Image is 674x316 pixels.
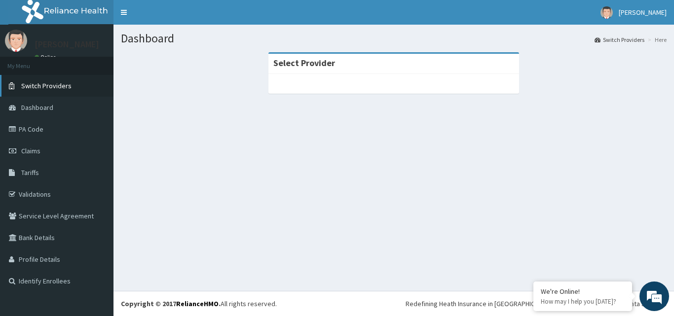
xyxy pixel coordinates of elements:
img: d_794563401_company_1708531726252_794563401 [18,49,40,74]
h1: Dashboard [121,32,667,45]
a: Switch Providers [595,35,644,44]
img: User Image [5,30,27,52]
span: Tariffs [21,168,39,177]
a: Online [35,54,58,61]
strong: Copyright © 2017 . [121,299,221,308]
div: Minimize live chat window [162,5,186,29]
a: RelianceHMO [176,299,219,308]
textarea: Type your message and hit 'Enter' [5,211,188,246]
div: Redefining Heath Insurance in [GEOGRAPHIC_DATA] using Telemedicine and Data Science! [406,299,667,309]
span: [PERSON_NAME] [619,8,667,17]
img: User Image [600,6,613,19]
span: Dashboard [21,103,53,112]
strong: Select Provider [273,57,335,69]
span: Claims [21,146,40,155]
p: [PERSON_NAME] [35,40,99,49]
div: Chat with us now [51,55,166,68]
p: How may I help you today? [541,297,625,306]
li: Here [645,35,667,44]
span: Switch Providers [21,81,72,90]
div: We're Online! [541,287,625,296]
span: We're online! [57,95,136,195]
footer: All rights reserved. [113,291,674,316]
